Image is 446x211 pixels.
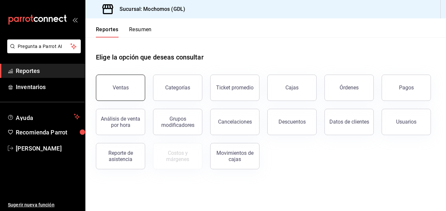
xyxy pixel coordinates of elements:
div: Análisis de venta por hora [100,116,141,128]
button: Ventas [96,75,145,101]
button: Contrata inventarios para ver este reporte [153,143,202,169]
span: Pregunta a Parrot AI [18,43,71,50]
button: Ticket promedio [210,75,259,101]
h3: Sucursal: Mochomos (GDL) [114,5,185,13]
div: Categorías [165,84,190,91]
button: Reporte de asistencia [96,143,145,169]
div: Descuentos [279,119,306,125]
div: Usuarios [396,119,416,125]
div: Cancelaciones [218,119,252,125]
span: Reportes [16,66,80,75]
button: Usuarios [382,109,431,135]
div: Cajas [285,84,299,91]
span: Ayuda [16,113,71,121]
button: Pregunta a Parrot AI [7,39,81,53]
button: Análisis de venta por hora [96,109,145,135]
div: Ventas [113,84,129,91]
button: Datos de clientes [324,109,374,135]
span: [PERSON_NAME] [16,144,80,153]
div: Grupos modificadores [157,116,198,128]
button: Reportes [96,26,119,37]
button: Cajas [267,75,317,101]
div: Órdenes [340,84,359,91]
span: Recomienda Parrot [16,128,80,137]
button: Órdenes [324,75,374,101]
div: Datos de clientes [329,119,369,125]
h1: Elige la opción que deseas consultar [96,52,204,62]
a: Pregunta a Parrot AI [5,48,81,55]
div: Pagos [399,84,414,91]
span: Sugerir nueva función [8,201,80,208]
button: Movimientos de cajas [210,143,259,169]
button: Cancelaciones [210,109,259,135]
div: Ticket promedio [216,84,254,91]
button: Pagos [382,75,431,101]
button: Categorías [153,75,202,101]
span: Inventarios [16,82,80,91]
button: Grupos modificadores [153,109,202,135]
div: Reporte de asistencia [100,150,141,162]
button: Resumen [129,26,152,37]
button: Descuentos [267,109,317,135]
div: Movimientos de cajas [214,150,255,162]
div: navigation tabs [96,26,152,37]
button: open_drawer_menu [72,17,78,22]
div: Costos y márgenes [157,150,198,162]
